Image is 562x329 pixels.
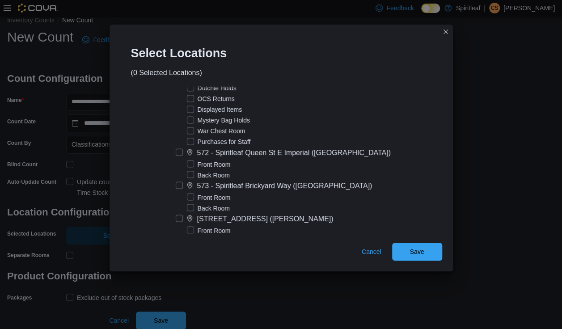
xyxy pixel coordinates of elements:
[410,247,424,256] span: Save
[187,83,237,93] label: Dutchie Holds
[392,243,442,261] button: Save
[358,243,385,261] button: Cancel
[187,115,250,126] label: Mystery Bag Holds
[187,192,231,202] label: Front Room
[131,67,202,78] div: (0 Selected Locations)
[197,213,334,224] div: [STREET_ADDRESS] ([PERSON_NAME])
[187,169,230,180] label: Back Room
[187,225,231,236] label: Front Room
[187,104,242,115] label: Displayed Items
[187,202,230,213] label: Back Room
[187,159,231,169] label: Front Room
[120,35,245,67] div: Select Locations
[197,147,391,158] div: 572 - Spiritleaf Queen St E Imperial ([GEOGRAPHIC_DATA])
[197,180,372,191] div: 573 - Spiritleaf Brickyard Way ([GEOGRAPHIC_DATA])
[187,136,251,147] label: Purchases for Staff
[440,26,451,37] button: Closes this modal window
[362,247,381,256] span: Cancel
[187,126,245,136] label: War Chest Room
[187,93,235,104] label: OCS Returns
